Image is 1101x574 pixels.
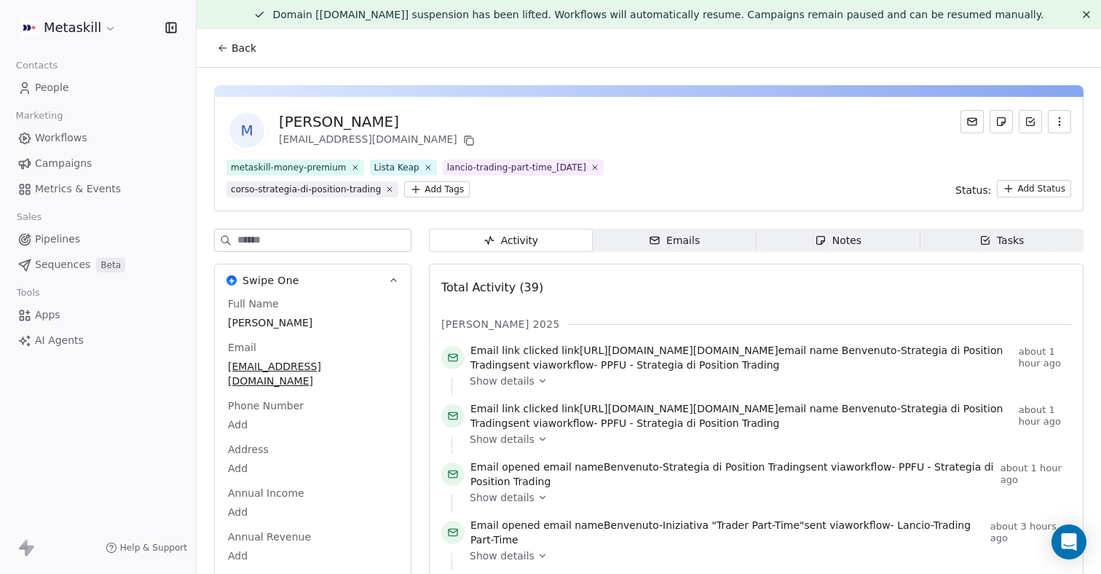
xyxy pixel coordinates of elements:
[470,490,1061,505] a: Show details
[9,105,69,127] span: Marketing
[231,183,381,196] div: corso-strategia-di-position-trading
[35,181,121,197] span: Metrics & Events
[12,253,184,277] a: SequencesBeta
[106,542,187,554] a: Help & Support
[10,282,46,304] span: Tools
[35,333,84,348] span: AI Agents
[470,461,540,473] span: Email opened
[990,521,1071,544] span: about 3 hours ago
[604,519,805,531] span: Benvenuto-Iniziativa "Trader Part-Time"
[20,19,38,36] img: AVATAR%20METASKILL%20-%20Colori%20Positivo.png
[470,403,559,414] span: Email link clicked
[604,461,805,473] span: Benvenuto-Strategia di Position Trading
[470,549,1061,563] a: Show details
[35,307,60,323] span: Apps
[279,132,478,149] div: [EMAIL_ADDRESS][DOMAIN_NAME]
[470,374,534,388] span: Show details
[228,505,398,519] span: Add
[228,417,398,432] span: Add
[232,41,256,55] span: Back
[228,549,398,563] span: Add
[470,519,540,531] span: Email opened
[447,161,586,174] div: lancio-trading-part-time_[DATE]
[955,183,991,197] span: Status:
[470,345,559,356] span: Email link clicked
[815,233,861,248] div: Notes
[35,130,87,146] span: Workflows
[470,343,1013,372] span: link email name sent via workflow -
[1019,404,1071,428] span: about 1 hour ago
[225,486,307,500] span: Annual Income
[215,264,411,296] button: Swipe OneSwipe One
[470,518,984,547] span: email name sent via workflow -
[12,329,184,353] a: AI Agents
[228,461,398,476] span: Add
[1019,346,1071,369] span: about 1 hour ago
[1051,524,1086,559] div: Open Intercom Messenger
[470,432,1061,447] a: Show details
[979,233,1025,248] div: Tasks
[470,432,534,447] span: Show details
[231,161,347,174] div: metaskill-money-premium
[279,111,478,132] div: [PERSON_NAME]
[44,18,101,37] span: Metaskill
[272,9,1043,20] span: Domain [[DOMAIN_NAME]] suspension has been lifted. Workflows will automatically resume. Campaigns...
[9,55,64,76] span: Contacts
[35,80,69,95] span: People
[12,177,184,201] a: Metrics & Events
[601,359,779,371] span: PPFU - Strategia di Position Trading
[580,345,778,356] span: [URL][DOMAIN_NAME][DOMAIN_NAME]
[35,257,90,272] span: Sequences
[229,113,264,148] span: M
[649,233,700,248] div: Emails
[404,181,470,197] button: Add Tags
[228,359,398,388] span: [EMAIL_ADDRESS][DOMAIN_NAME]
[120,542,187,554] span: Help & Support
[470,490,534,505] span: Show details
[226,275,237,286] img: Swipe One
[997,180,1071,197] button: Add Status
[470,549,534,563] span: Show details
[242,273,299,288] span: Swipe One
[96,258,125,272] span: Beta
[225,398,307,413] span: Phone Number
[225,296,282,311] span: Full Name
[470,374,1061,388] a: Show details
[12,126,184,150] a: Workflows
[1001,463,1071,486] span: about 1 hour ago
[225,340,259,355] span: Email
[35,156,92,171] span: Campaigns
[35,232,80,247] span: Pipelines
[225,530,314,544] span: Annual Revenue
[470,401,1013,430] span: link email name sent via workflow -
[580,403,778,414] span: [URL][DOMAIN_NAME][DOMAIN_NAME]
[228,315,398,330] span: [PERSON_NAME]
[470,460,995,489] span: email name sent via workflow -
[17,15,119,40] button: Metaskill
[374,161,419,174] div: Lista Keap
[12,303,184,327] a: Apps
[12,152,184,176] a: Campaigns
[441,317,560,331] span: [PERSON_NAME] 2025
[12,76,184,100] a: People
[601,417,779,429] span: PPFU - Strategia di Position Trading
[208,35,265,61] button: Back
[441,280,543,294] span: Total Activity (39)
[225,442,272,457] span: Address
[12,227,184,251] a: Pipelines
[10,206,48,228] span: Sales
